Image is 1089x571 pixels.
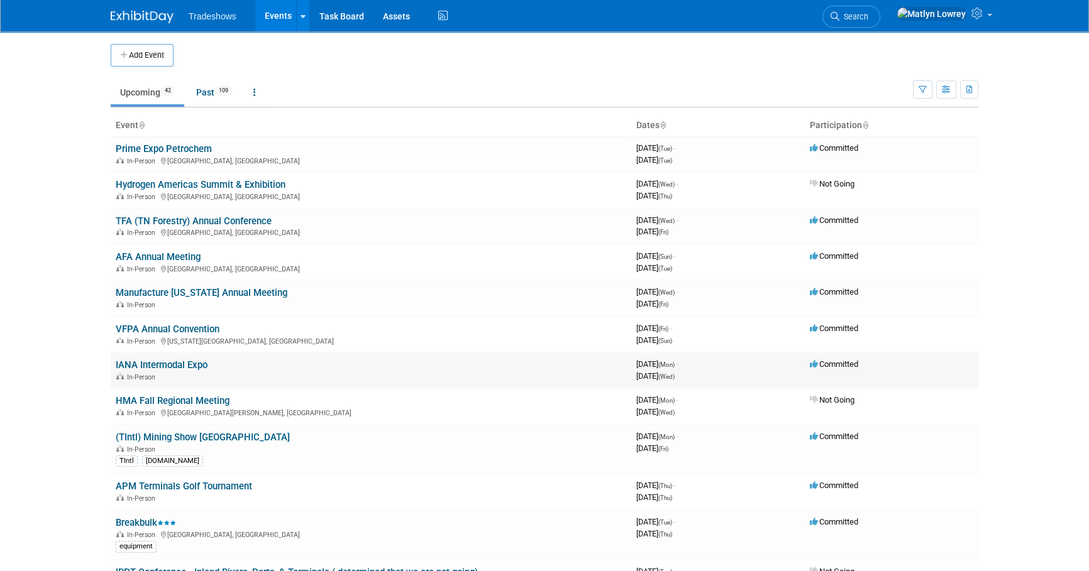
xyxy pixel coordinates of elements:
a: Search [822,6,880,28]
span: (Fri) [658,325,668,332]
span: Tradeshows [189,11,236,21]
span: - [674,517,676,526]
div: [GEOGRAPHIC_DATA], [GEOGRAPHIC_DATA] [116,191,626,201]
span: - [677,179,678,188]
span: (Sun) [658,253,672,260]
span: (Mon) [658,397,675,404]
span: [DATE] [636,287,678,296]
img: In-Person Event [116,531,124,537]
span: In-Person [127,373,159,381]
img: ExhibitDay [111,11,174,23]
span: [DATE] [636,371,675,381]
span: [DATE] [636,443,668,453]
span: (Wed) [658,217,675,224]
span: - [674,481,676,490]
span: Committed [810,432,858,441]
span: Committed [810,143,858,153]
span: (Thu) [658,193,672,200]
span: - [674,251,676,261]
span: [DATE] [636,143,676,153]
span: (Thu) [658,482,672,489]
span: (Mon) [658,433,675,440]
button: Add Event [111,44,174,67]
span: (Tue) [658,265,672,272]
span: In-Person [127,229,159,237]
img: In-Person Event [116,229,124,235]
span: In-Person [127,157,159,165]
span: Committed [810,481,858,490]
a: Prime Expo Petrochem [116,143,212,155]
span: Not Going [810,395,854,405]
span: [DATE] [636,215,678,225]
span: Committed [810,517,858,526]
div: [GEOGRAPHIC_DATA], [GEOGRAPHIC_DATA] [116,227,626,237]
span: [DATE] [636,263,672,273]
span: (Tue) [658,157,672,164]
a: Sort by Event Name [138,120,145,130]
span: [DATE] [636,191,672,200]
span: [DATE] [636,407,675,416]
span: - [677,395,678,405]
span: (Wed) [658,289,675,296]
img: Matlyn Lowrey [897,7,966,21]
span: In-Person [127,531,159,539]
span: [DATE] [636,155,672,165]
span: [DATE] [636,299,668,308]
span: (Tue) [658,519,672,526]
a: IANA Intermodal Expo [116,359,207,371]
a: (TIntl) Mining Show [GEOGRAPHIC_DATA] [116,432,290,443]
span: Committed [810,215,858,225]
span: [DATE] [636,227,668,236]
a: TFA (TN Forestry) Annual Conference [116,215,272,227]
span: (Fri) [658,229,668,236]
div: [GEOGRAPHIC_DATA], [GEOGRAPHIC_DATA] [116,263,626,273]
th: Dates [631,115,805,136]
a: AFA Annual Meeting [116,251,201,263]
span: (Wed) [658,181,675,188]
div: [DOMAIN_NAME] [142,455,203,467]
a: APM Terminals Golf Tournament [116,481,252,492]
a: HMA Fall Regional Meeting [116,395,229,406]
img: In-Person Event [116,409,124,415]
span: [DATE] [636,251,676,261]
img: In-Person Event [116,265,124,271]
span: 109 [215,86,232,95]
span: (Wed) [658,409,675,416]
span: (Tue) [658,145,672,152]
img: In-Person Event [116,494,124,501]
a: VFPA Annual Convention [116,324,219,335]
div: equipment [116,541,157,552]
span: (Mon) [658,361,675,368]
span: [DATE] [636,335,672,345]
span: In-Person [127,265,159,273]
span: Not Going [810,179,854,188]
a: Breakbulk [116,517,176,528]
span: Committed [810,359,858,369]
div: [GEOGRAPHIC_DATA], [GEOGRAPHIC_DATA] [116,529,626,539]
img: In-Person Event [116,157,124,163]
th: Event [111,115,631,136]
span: Committed [810,287,858,296]
a: Hydrogen Americas Summit & Exhibition [116,179,285,190]
th: Participation [805,115,978,136]
span: Committed [810,324,858,333]
span: [DATE] [636,481,676,490]
span: 42 [161,86,175,95]
span: Committed [810,251,858,261]
a: Upcoming42 [111,80,184,104]
span: In-Person [127,193,159,201]
span: [DATE] [636,492,672,502]
span: [DATE] [636,359,678,369]
img: In-Person Event [116,337,124,344]
a: Sort by Start Date [660,120,666,130]
span: In-Person [127,445,159,454]
span: - [677,287,678,296]
span: [DATE] [636,517,676,526]
span: [DATE] [636,432,678,441]
span: In-Person [127,337,159,345]
span: - [677,432,678,441]
span: (Wed) [658,373,675,380]
img: In-Person Event [116,445,124,452]
div: TIntl [116,455,138,467]
span: (Thu) [658,531,672,538]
